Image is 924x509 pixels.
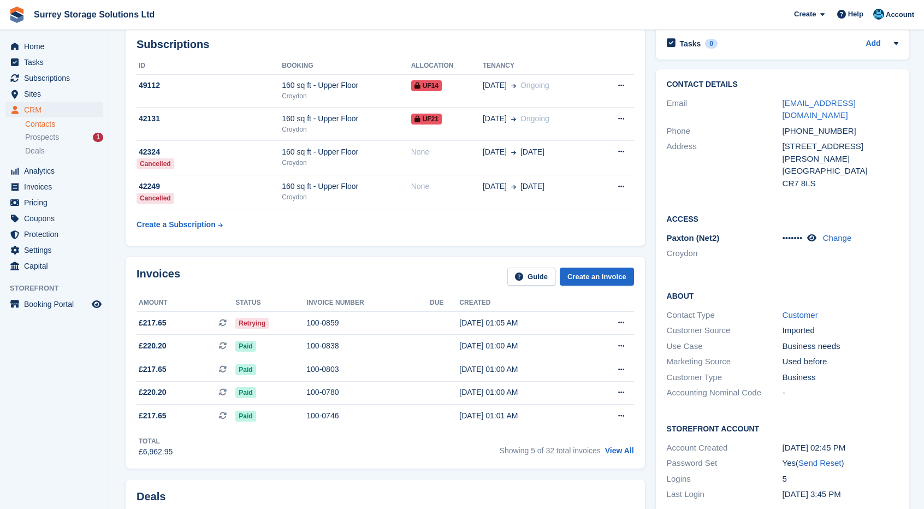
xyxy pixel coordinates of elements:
[24,227,90,242] span: Protection
[137,57,282,75] th: ID
[483,146,507,158] span: [DATE]
[823,233,852,242] a: Change
[24,195,90,210] span: Pricing
[411,80,442,91] span: UF14
[137,294,235,312] th: Amount
[5,163,103,179] a: menu
[29,5,159,23] a: Surrey Storage Solutions Ltd
[667,97,783,122] div: Email
[25,132,59,143] span: Prospects
[667,213,898,224] h2: Access
[24,70,90,86] span: Subscriptions
[783,140,898,153] div: [STREET_ADDRESS]
[5,86,103,102] a: menu
[783,442,898,454] div: [DATE] 02:45 PM
[137,146,282,158] div: 42324
[667,140,783,190] div: Address
[139,410,167,422] span: £217.65
[680,39,701,49] h2: Tasks
[520,146,544,158] span: [DATE]
[306,294,430,312] th: Invoice number
[783,324,898,337] div: Imported
[783,356,898,368] div: Used before
[24,297,90,312] span: Booking Portal
[282,91,411,101] div: Croydon
[459,340,585,352] div: [DATE] 01:00 AM
[282,57,411,75] th: Booking
[137,158,174,169] div: Cancelled
[783,310,818,319] a: Customer
[667,290,898,301] h2: About
[783,125,898,138] div: [PHONE_NUMBER]
[5,195,103,210] a: menu
[24,242,90,258] span: Settings
[459,410,585,422] div: [DATE] 01:01 AM
[667,340,783,353] div: Use Case
[24,211,90,226] span: Coupons
[430,294,459,312] th: Due
[459,294,585,312] th: Created
[783,457,898,470] div: Yes
[483,80,507,91] span: [DATE]
[886,9,914,20] span: Account
[796,458,844,467] span: ( )
[5,102,103,117] a: menu
[667,247,783,260] li: Croydon
[783,177,898,190] div: CR7 8LS
[282,146,411,158] div: 160 sq ft - Upper Floor
[411,146,483,158] div: None
[25,132,103,143] a: Prospects 1
[783,98,856,120] a: [EMAIL_ADDRESS][DOMAIN_NAME]
[306,410,430,422] div: 100-0746
[139,317,167,329] span: £217.65
[24,258,90,274] span: Capital
[282,80,411,91] div: 160 sq ft - Upper Floor
[507,268,555,286] a: Guide
[235,294,306,312] th: Status
[705,39,718,49] div: 0
[235,341,256,352] span: Paid
[139,446,173,458] div: £6,962.95
[667,473,783,486] div: Logins
[667,309,783,322] div: Contact Type
[306,317,430,329] div: 100-0859
[560,268,634,286] a: Create an Invoice
[235,387,256,398] span: Paid
[783,340,898,353] div: Business needs
[667,423,898,434] h2: Storefront Account
[873,9,884,20] img: Sonny Harverson
[137,268,180,286] h2: Invoices
[866,38,880,50] a: Add
[93,133,103,142] div: 1
[137,215,223,235] a: Create a Subscription
[667,80,898,89] h2: Contact Details
[667,442,783,454] div: Account Created
[411,57,483,75] th: Allocation
[783,153,898,165] div: [PERSON_NAME]
[235,364,256,375] span: Paid
[667,324,783,337] div: Customer Source
[137,80,282,91] div: 49112
[24,179,90,194] span: Invoices
[783,387,898,399] div: -
[459,317,585,329] div: [DATE] 01:05 AM
[306,340,430,352] div: 100-0838
[24,102,90,117] span: CRM
[520,181,544,192] span: [DATE]
[24,86,90,102] span: Sites
[783,473,898,486] div: 5
[667,488,783,501] div: Last Login
[520,114,549,123] span: Ongoing
[137,181,282,192] div: 42249
[5,258,103,274] a: menu
[90,298,103,311] a: Preview store
[667,387,783,399] div: Accounting Nominal Code
[139,364,167,375] span: £217.65
[137,219,216,230] div: Create a Subscription
[483,57,595,75] th: Tenancy
[137,193,174,204] div: Cancelled
[306,364,430,375] div: 100-0803
[520,81,549,90] span: Ongoing
[139,436,173,446] div: Total
[667,356,783,368] div: Marketing Source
